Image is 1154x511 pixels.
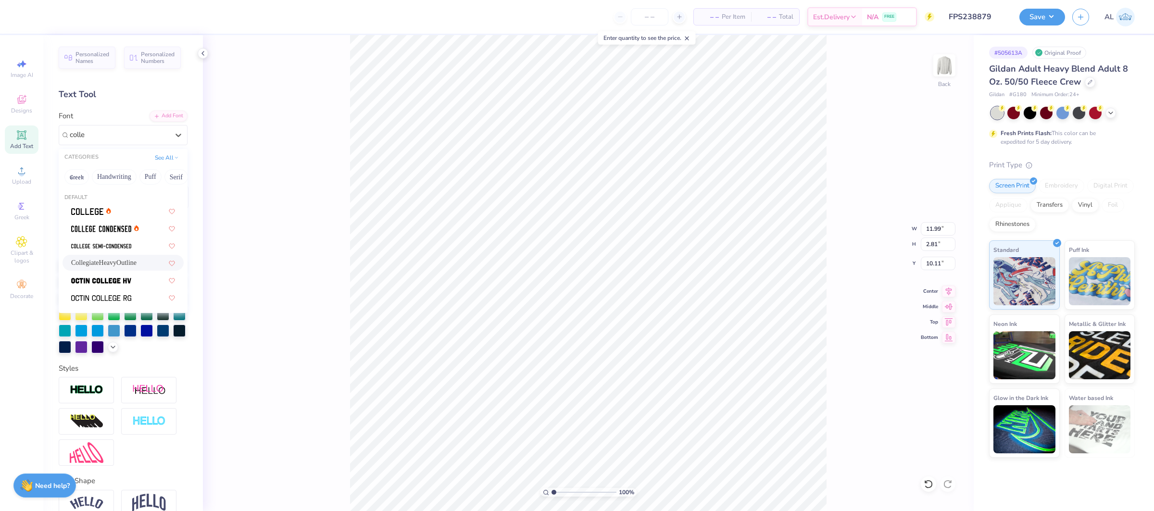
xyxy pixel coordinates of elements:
img: Shadow [132,384,166,396]
button: Greek [64,169,89,185]
img: Angela Legaspi [1116,8,1135,26]
div: Foil [1102,198,1124,212]
div: Text Tool [59,88,188,101]
img: 3d Illusion [70,414,103,429]
span: Personalized Numbers [141,51,175,64]
label: Font [59,111,73,122]
span: N/A [867,12,878,22]
img: Octin College Rg [71,295,131,301]
input: – – [631,8,668,25]
span: Decorate [10,292,33,300]
strong: Fresh Prints Flash: [1001,129,1052,137]
button: Save [1019,9,1065,25]
img: Free Distort [70,442,103,463]
img: Metallic & Glitter Ink [1069,331,1131,379]
span: Puff Ink [1069,245,1089,255]
div: Screen Print [989,179,1036,193]
span: 100 % [619,488,634,497]
img: Neon Ink [993,331,1055,379]
strong: Need help? [35,481,70,490]
span: Designs [11,107,32,114]
img: Water based Ink [1069,405,1131,453]
input: Untitled Design [941,7,1012,26]
img: Negative Space [132,416,166,427]
div: Applique [989,198,1028,212]
span: Est. Delivery [813,12,850,22]
div: Print Type [989,160,1135,171]
img: Back [935,56,954,75]
span: Minimum Order: 24 + [1031,91,1079,99]
img: Octin College Hv (Heavy) [71,277,131,284]
span: Clipart & logos [5,249,38,264]
span: Greek [14,213,29,221]
span: – – [757,12,776,22]
button: Handwriting [92,169,137,185]
span: CollegiateHeavyOutline [71,258,137,268]
span: Metallic & Glitter Ink [1069,319,1126,329]
div: Back [938,80,951,88]
div: This color can be expedited for 5 day delivery. [1001,129,1119,146]
img: Puff Ink [1069,257,1131,305]
span: Total [779,12,793,22]
div: Rhinestones [989,217,1036,232]
div: Styles [59,363,188,374]
span: Neon Ink [993,319,1017,329]
span: Water based Ink [1069,393,1113,403]
div: Digital Print [1087,179,1134,193]
span: Per Item [722,12,745,22]
span: Top [921,319,938,325]
span: AL [1104,12,1114,23]
div: Vinyl [1072,198,1099,212]
div: Embroidery [1039,179,1084,193]
span: Glow in the Dark Ink [993,393,1048,403]
div: Transfers [1030,198,1069,212]
img: Glow in the Dark Ink [993,405,1055,453]
img: Standard [993,257,1055,305]
div: # 505613A [989,47,1028,59]
div: Original Proof [1032,47,1086,59]
span: Gildan [989,91,1004,99]
a: AL [1104,8,1135,26]
div: Enter quantity to see the price. [598,31,696,45]
span: # G180 [1009,91,1027,99]
button: Puff [139,169,162,185]
div: Default [59,194,188,202]
span: Add Text [10,142,33,150]
div: Add Font [150,111,188,122]
img: College Semi-condensed [71,243,131,249]
img: College [71,208,103,215]
span: Center [921,288,938,295]
span: FREE [884,13,894,20]
div: CATEGORIES [64,153,99,162]
span: Middle [921,303,938,310]
div: Text Shape [59,475,188,486]
span: Standard [993,245,1019,255]
span: Upload [12,178,31,186]
span: Gildan Adult Heavy Blend Adult 8 Oz. 50/50 Fleece Crew [989,63,1128,87]
img: Stroke [70,385,103,396]
span: Image AI [11,71,33,79]
span: – – [700,12,719,22]
img: Arc [70,497,103,510]
button: Serif [164,169,188,185]
span: Bottom [921,334,938,341]
button: See All [152,153,182,162]
img: College Condensed [71,225,131,232]
span: Personalized Names [75,51,110,64]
